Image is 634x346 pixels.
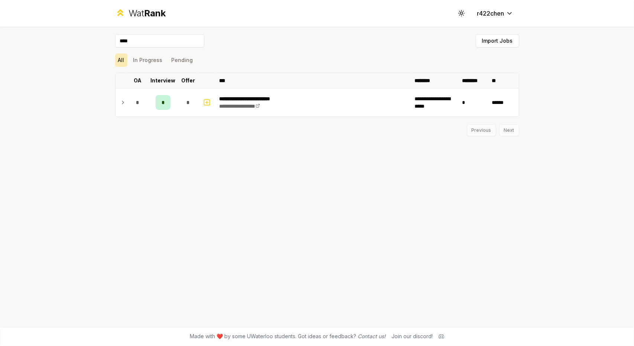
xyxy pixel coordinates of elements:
[115,53,127,67] button: All
[391,333,433,340] div: Join our discord!
[129,7,166,19] div: Wat
[471,7,519,20] button: r422chen
[169,53,196,67] button: Pending
[476,34,519,48] button: Import Jobs
[115,7,166,19] a: WatRank
[181,77,195,84] p: Offer
[150,77,175,84] p: Interview
[477,9,504,18] span: r422chen
[134,77,142,84] p: OA
[190,333,386,340] span: Made with ❤️ by some UWaterloo students. Got ideas or feedback?
[130,53,166,67] button: In Progress
[358,333,386,339] a: Contact us!
[144,8,166,19] span: Rank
